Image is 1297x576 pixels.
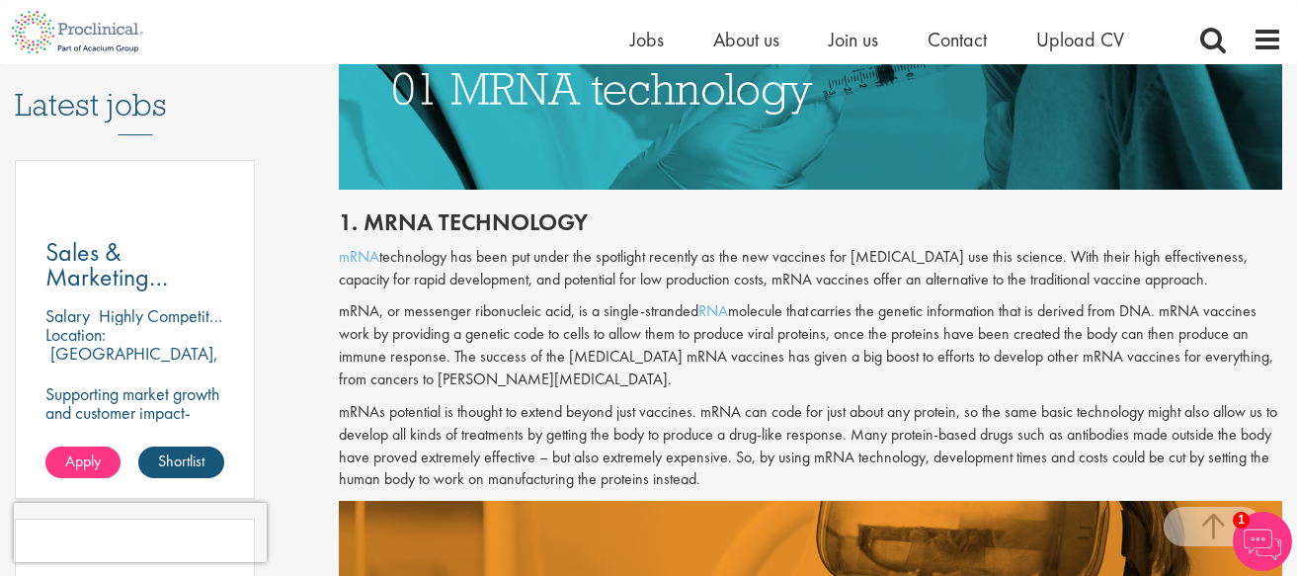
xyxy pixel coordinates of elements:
[1036,27,1124,52] a: Upload CV
[15,39,255,135] h3: Latest jobs
[65,451,101,471] span: Apply
[339,300,1282,390] p: mRNA, or messenger ribonucleic acid, is a single-stranded molecule that carries the genetic infor...
[1233,512,1292,571] img: Chatbot
[829,27,878,52] a: Join us
[45,384,224,497] p: Supporting market growth and customer impact-driving sales and marketing excellence across DACH i...
[339,401,1282,491] p: mRNAs potential is thought to extend beyond just vaccines. mRNA can code for just about any prote...
[14,503,267,562] iframe: reCAPTCHA
[339,246,1282,291] p: technology has been put under the spotlight recently as the new vaccines for [MEDICAL_DATA] use t...
[45,342,218,383] p: [GEOGRAPHIC_DATA], [GEOGRAPHIC_DATA]
[698,300,728,321] a: RNA
[138,447,224,478] a: Shortlist
[45,323,106,346] span: Location:
[1233,512,1250,529] span: 1
[45,304,90,327] span: Salary
[630,27,664,52] a: Jobs
[928,27,987,52] a: Contact
[339,246,379,267] a: mRNA
[99,304,230,327] p: Highly Competitive
[713,27,779,52] a: About us
[45,240,224,289] a: Sales & Marketing Assistant DACH
[45,447,121,478] a: Apply
[45,235,201,318] span: Sales & Marketing Assistant DACH
[339,209,1282,235] h2: 1. mRNA technology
